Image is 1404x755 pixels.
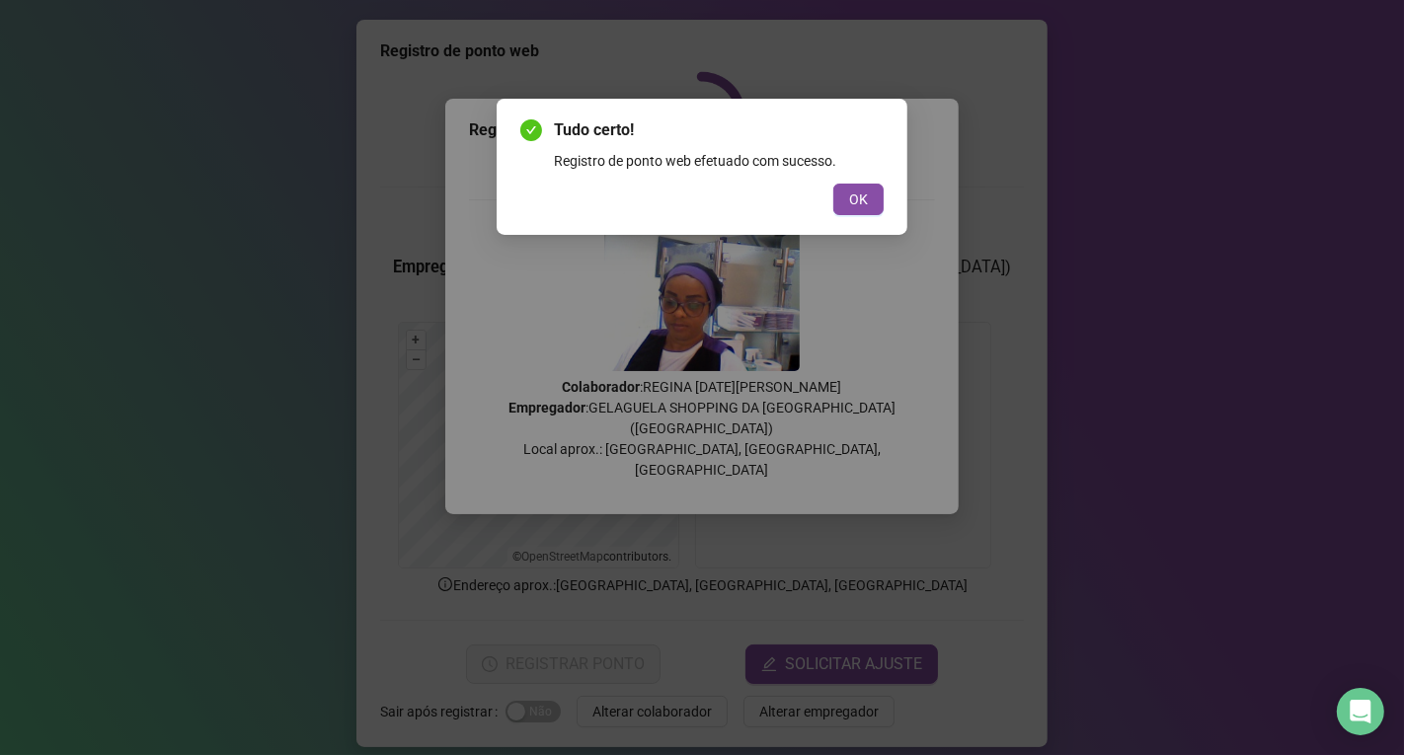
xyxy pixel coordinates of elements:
span: OK [849,189,868,210]
div: Registro de ponto web efetuado com sucesso. [554,150,884,172]
span: Tudo certo! [554,118,884,142]
button: OK [833,184,884,215]
div: Open Intercom Messenger [1337,688,1384,735]
span: check-circle [520,119,542,141]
